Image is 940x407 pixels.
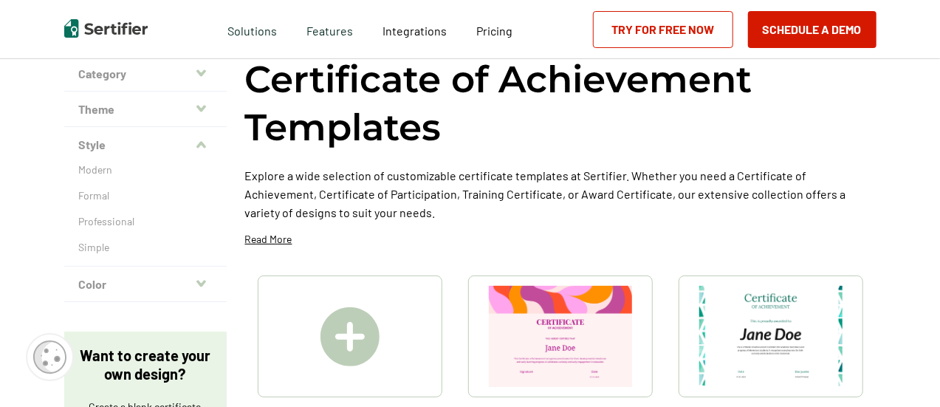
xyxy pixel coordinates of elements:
[79,188,212,203] a: Formal
[79,163,212,177] a: Modern
[64,127,227,163] button: Style
[306,20,353,38] span: Features
[79,214,212,229] a: Professional
[866,336,940,407] iframe: Chat Widget
[64,163,227,267] div: Style
[320,307,380,366] img: Create A Blank Certificate
[593,11,733,48] a: Try for Free Now
[64,19,148,38] img: Sertifier | Digital Credentialing Platform
[64,92,227,127] button: Theme
[245,166,876,222] p: Explore a wide selection of customizable certificate templates at Sertifier. Whether you need a C...
[245,232,292,247] p: Read More
[748,11,876,48] button: Schedule a Demo
[489,286,632,387] img: Certificate of Achievement for Preschool Template
[382,24,447,38] span: Integrations
[227,20,277,38] span: Solutions
[64,267,227,302] button: Color
[382,20,447,38] a: Integrations
[79,240,212,255] a: Simple
[476,20,512,38] a: Pricing
[699,286,843,387] img: Certificate of Achievement for Elementary Students Template
[33,341,66,374] img: Cookie Popup Icon
[64,56,227,92] button: Category
[245,55,876,151] h1: Certificate of Achievement Templates
[79,346,212,383] p: Want to create your own design?
[476,24,512,38] span: Pricing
